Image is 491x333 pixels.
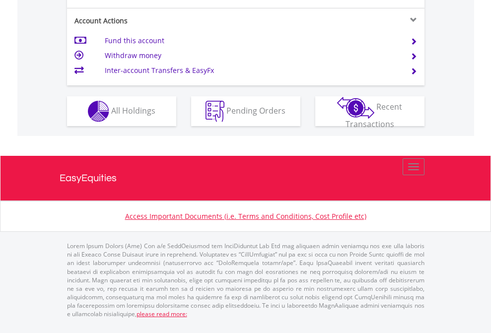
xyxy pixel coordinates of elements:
[315,96,424,126] button: Recent Transactions
[105,33,398,48] td: Fund this account
[125,211,366,221] a: Access Important Documents (i.e. Terms and Conditions, Cost Profile etc)
[226,105,285,116] span: Pending Orders
[67,96,176,126] button: All Holdings
[206,101,224,122] img: pending_instructions-wht.png
[105,63,398,78] td: Inter-account Transfers & EasyFx
[60,156,432,200] a: EasyEquities
[105,48,398,63] td: Withdraw money
[67,16,246,26] div: Account Actions
[191,96,300,126] button: Pending Orders
[67,242,424,318] p: Lorem Ipsum Dolors (Ame) Con a/e SeddOeiusmod tem InciDiduntut Lab Etd mag aliquaen admin veniamq...
[137,310,187,318] a: please read more:
[111,105,155,116] span: All Holdings
[88,101,109,122] img: holdings-wht.png
[337,97,374,119] img: transactions-zar-wht.png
